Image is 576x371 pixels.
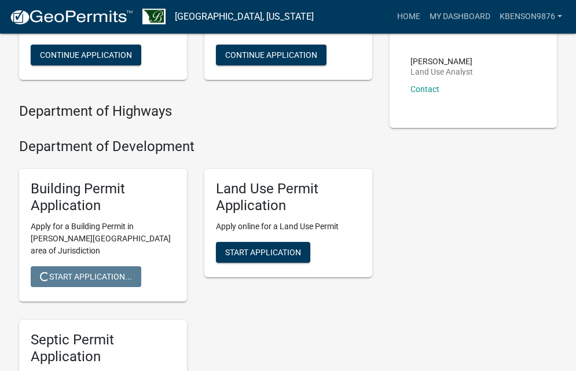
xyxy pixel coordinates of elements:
[392,6,425,28] a: Home
[175,7,314,27] a: [GEOGRAPHIC_DATA], [US_STATE]
[410,85,439,94] a: Contact
[410,57,473,65] p: [PERSON_NAME]
[216,181,361,214] h5: Land Use Permit Application
[40,272,132,281] span: Start Application...
[19,103,372,120] h4: Department of Highways
[31,332,175,365] h5: Septic Permit Application
[31,181,175,214] h5: Building Permit Application
[225,248,301,257] span: Start Application
[142,9,166,24] img: Benton County, Minnesota
[425,6,495,28] a: My Dashboard
[216,242,310,263] button: Start Application
[19,138,372,155] h4: Department of Development
[31,266,141,287] button: Start Application...
[31,221,175,257] p: Apply for a Building Permit in [PERSON_NAME][GEOGRAPHIC_DATA] area of Jurisdiction
[31,45,141,65] button: Continue Application
[216,221,361,233] p: Apply online for a Land Use Permit
[410,68,473,76] p: Land Use Analyst
[495,6,567,28] a: Kbenson9876
[216,45,326,65] button: Continue Application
